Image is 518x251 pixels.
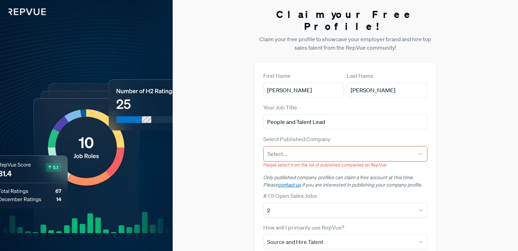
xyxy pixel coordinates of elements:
label: How will I primarily use RepVue? [263,223,344,232]
input: First Name [263,83,344,98]
label: Last Name [347,71,374,80]
label: Select Published Company [263,135,331,143]
input: Title [263,114,428,129]
p: Please select from the list of published companies on RepVue [263,162,428,168]
h3: Claim your Free Profile! [255,8,436,32]
label: # Of Open Sales Jobs [263,192,317,200]
label: Your Job Title [263,103,297,112]
a: contact us [278,182,301,188]
p: Claim your free profile to showcase your employer brand and hire top sales talent from the RepVue... [255,35,436,52]
label: First Name [263,71,291,80]
p: Only published company profiles can claim a free account at this time. Please if you are interest... [263,174,428,189]
input: Last Name [347,83,427,98]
